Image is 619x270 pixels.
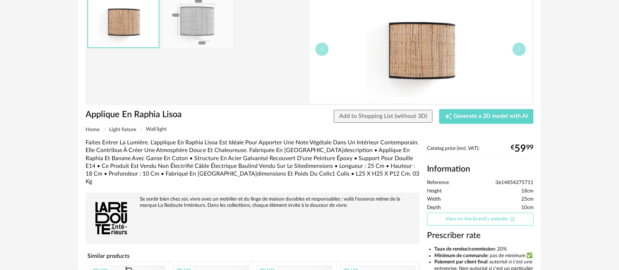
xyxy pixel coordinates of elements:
span: 25cm [521,196,533,203]
span: Depth [427,205,441,211]
span: Light fixture [109,127,136,132]
span: 59 [514,146,526,152]
div: Catalog price (incl. VAT): [427,145,533,159]
b: Minimum de commande [434,253,488,258]
span: Add to Shopping List (without 3D) [339,113,427,119]
span: 18cm [521,188,533,195]
h4: Similar products [86,251,420,262]
h1: Applique En Raphia Lisoa [86,109,268,120]
span: Reference [427,180,449,186]
h3: Prescriber rate [427,230,533,241]
span: Generate a 3D model with AI [453,114,528,119]
span: Creation icon [445,113,452,120]
img: brand logo [89,196,133,240]
span: Open In New icon [510,216,515,221]
span: Width [427,196,441,203]
a: View on the brand's websiteOpen In New icon [427,213,533,226]
span: Wall light [146,127,167,132]
span: Home [86,127,99,132]
li: : 20% [434,246,533,253]
b: Paiement par client final [434,259,487,264]
div: Se sentir bien chez soi, vivre avec un mobilier et du linge de maison durables et responsables : ... [89,196,416,209]
div: € 99 [511,146,533,152]
h2: Information [427,164,533,174]
b: Taux de remise/commission [434,246,495,252]
span: 10cm [521,205,533,211]
div: Breadcrumb [86,127,533,132]
span: 3614854275711 [495,180,533,186]
li: : pas de minimum ✅ [434,253,533,259]
button: Creation icon Generate a 3D model with AI [439,109,533,124]
div: Faites Entrer La Lumière. L'applique En Raphia Lisoa Est Idéale Pour Apporter Une Note Végétale D... [86,139,420,186]
button: Add to Shopping List (without 3D) [334,110,432,123]
span: Height [427,188,442,195]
